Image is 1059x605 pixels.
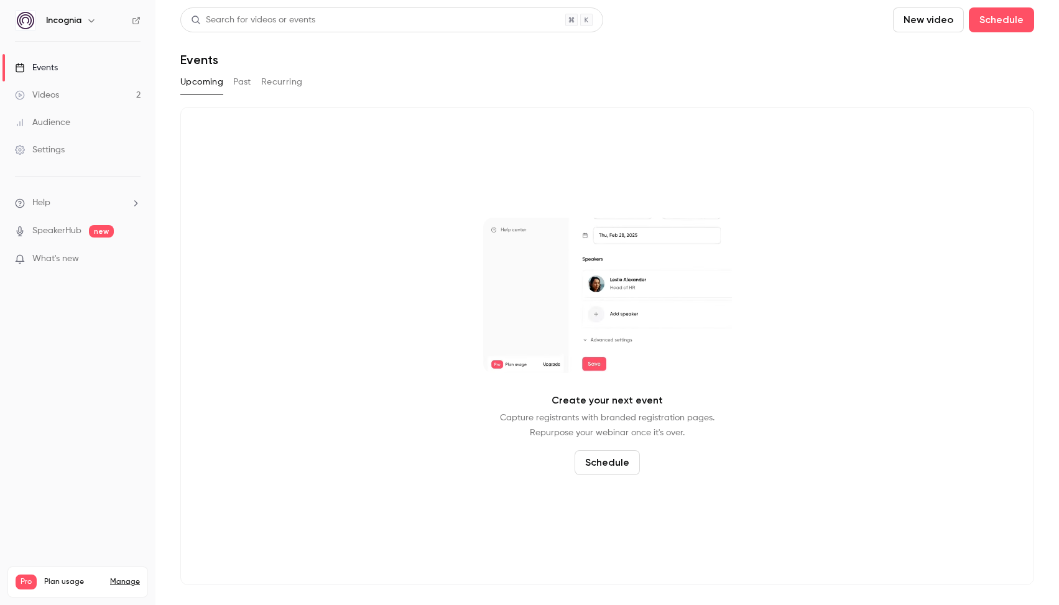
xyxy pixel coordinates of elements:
[44,577,103,587] span: Plan usage
[110,577,140,587] a: Manage
[15,116,70,129] div: Audience
[15,196,141,210] li: help-dropdown-opener
[575,450,640,475] button: Schedule
[969,7,1034,32] button: Schedule
[893,7,964,32] button: New video
[16,575,37,589] span: Pro
[89,225,114,238] span: new
[191,14,315,27] div: Search for videos or events
[32,224,81,238] a: SpeakerHub
[126,254,141,265] iframe: Noticeable Trigger
[180,52,218,67] h1: Events
[552,393,663,408] p: Create your next event
[46,14,81,27] h6: Incognia
[261,72,303,92] button: Recurring
[16,11,35,30] img: Incognia
[180,72,223,92] button: Upcoming
[32,252,79,266] span: What's new
[15,144,65,156] div: Settings
[500,410,714,440] p: Capture registrants with branded registration pages. Repurpose your webinar once it's over.
[233,72,251,92] button: Past
[15,62,58,74] div: Events
[15,89,59,101] div: Videos
[32,196,50,210] span: Help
